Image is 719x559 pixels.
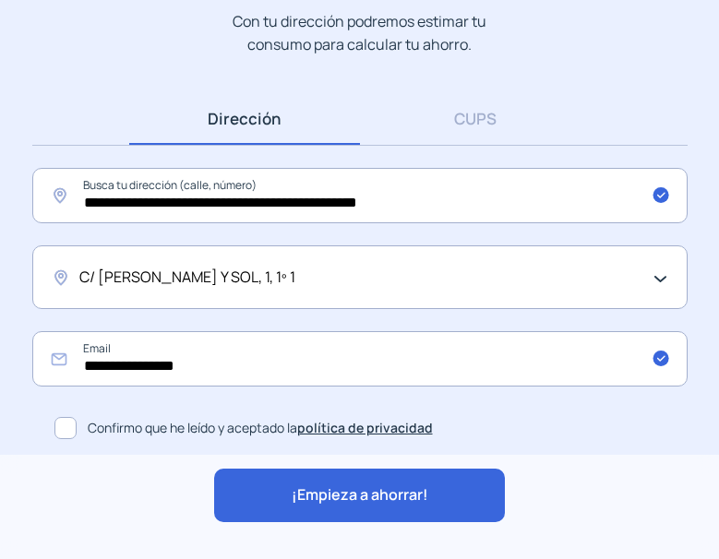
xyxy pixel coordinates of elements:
[129,92,360,145] a: Dirección
[79,266,295,290] span: C/ [PERSON_NAME] Y SOL, 1, 1º 1
[88,418,433,438] span: Confirmo que he leído y aceptado la
[297,419,433,436] a: política de privacidad
[292,483,428,507] span: ¡Empieza a ahorrar!
[214,10,505,55] p: Con tu dirección podremos estimar tu consumo para calcular tu ahorro.
[360,92,591,145] a: CUPS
